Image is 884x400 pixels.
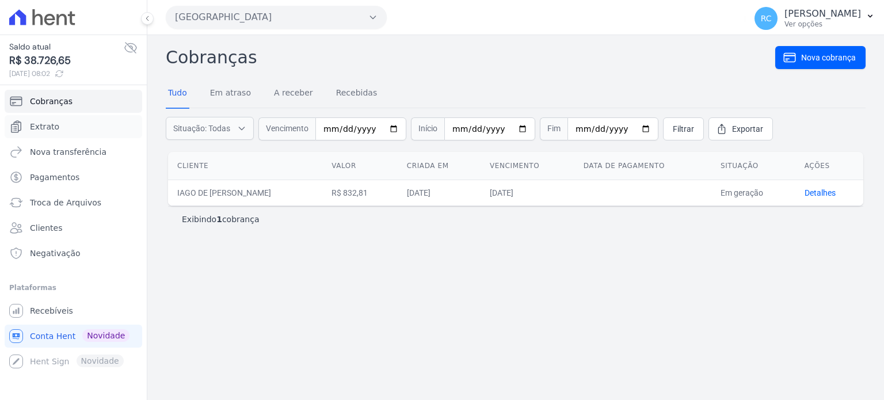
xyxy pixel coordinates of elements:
th: Data de pagamento [574,152,711,180]
button: [GEOGRAPHIC_DATA] [166,6,387,29]
td: [DATE] [398,180,481,205]
span: [DATE] 08:02 [9,68,124,79]
p: Exibindo cobrança [182,214,260,225]
span: Fim [540,117,567,140]
th: Cliente [168,152,322,180]
th: Vencimento [481,152,574,180]
span: Clientes [30,222,62,234]
th: Criada em [398,152,481,180]
span: Início [411,117,444,140]
span: R$ 38.726,65 [9,53,124,68]
span: RC [761,14,772,22]
span: Recebíveis [30,305,73,317]
a: Detalhes [805,188,836,197]
a: Pagamentos [5,166,142,189]
span: Novidade [82,329,129,342]
span: Conta Hent [30,330,75,342]
b: 1 [216,215,222,224]
td: Em geração [711,180,795,205]
a: Tudo [166,79,189,109]
span: Cobranças [30,96,73,107]
a: Em atraso [208,79,253,109]
th: Ações [795,152,863,180]
span: Negativação [30,247,81,259]
a: Extrato [5,115,142,138]
span: Filtrar [673,123,694,135]
span: Nova cobrança [801,52,856,63]
a: Troca de Arquivos [5,191,142,214]
div: Plataformas [9,281,138,295]
a: Exportar [708,117,773,140]
td: R$ 832,81 [322,180,398,205]
td: [DATE] [481,180,574,205]
span: Nova transferência [30,146,106,158]
p: [PERSON_NAME] [784,8,861,20]
span: Extrato [30,121,59,132]
a: Nova cobrança [775,46,866,69]
a: Nova transferência [5,140,142,163]
button: RC [PERSON_NAME] Ver opções [745,2,884,35]
span: Situação: Todas [173,123,230,134]
th: Situação [711,152,795,180]
span: Troca de Arquivos [30,197,101,208]
a: Recebíveis [5,299,142,322]
span: Saldo atual [9,41,124,53]
a: A receber [272,79,315,109]
a: Negativação [5,242,142,265]
a: Cobranças [5,90,142,113]
p: Ver opções [784,20,861,29]
nav: Sidebar [9,90,138,373]
h2: Cobranças [166,44,775,70]
a: Conta Hent Novidade [5,325,142,348]
a: Recebidas [334,79,380,109]
button: Situação: Todas [166,117,254,140]
span: Pagamentos [30,172,79,183]
td: IAGO DE [PERSON_NAME] [168,180,322,205]
th: Valor [322,152,398,180]
a: Filtrar [663,117,704,140]
a: Clientes [5,216,142,239]
span: Exportar [732,123,763,135]
span: Vencimento [258,117,315,140]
